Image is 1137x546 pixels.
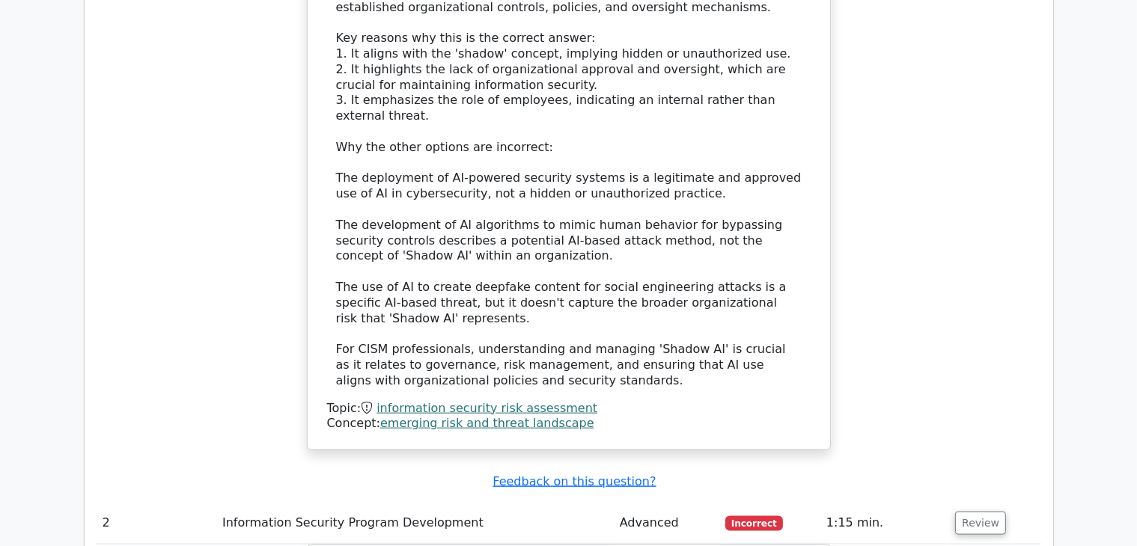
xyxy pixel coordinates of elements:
[327,416,811,432] div: Concept:
[216,502,614,545] td: Information Security Program Development
[725,516,783,531] span: Incorrect
[327,401,811,417] div: Topic:
[493,474,656,488] a: Feedback on this question?
[380,416,594,430] a: emerging risk and threat landscape
[377,401,597,415] a: information security risk assessment
[955,512,1006,535] button: Review
[820,502,949,545] td: 1:15 min.
[614,502,719,545] td: Advanced
[97,502,216,545] td: 2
